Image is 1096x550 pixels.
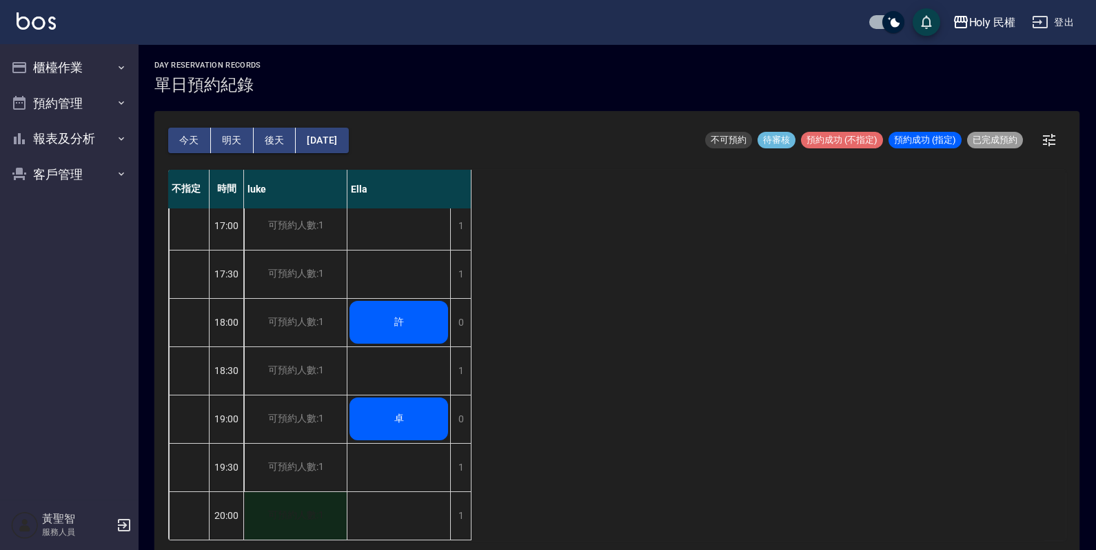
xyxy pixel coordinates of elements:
h3: 單日預約紀錄 [154,75,261,95]
div: 18:00 [210,298,244,346]
div: 時間 [210,170,244,208]
span: 預約成功 (指定) [889,134,962,146]
span: 待審核 [758,134,795,146]
div: 17:30 [210,250,244,298]
div: 可預約人數:1 [244,202,347,250]
div: 1 [450,251,471,298]
h5: 黃聖智 [42,512,112,526]
div: 1 [450,347,471,395]
h2: day Reservation records [154,61,261,70]
div: 可預約人數:1 [244,444,347,491]
div: 17:00 [210,202,244,250]
button: 櫃檯作業 [6,50,132,86]
div: luke [244,170,347,208]
button: 登出 [1026,10,1079,35]
div: 可預約人數:1 [244,299,347,346]
button: 報表及分析 [6,121,132,157]
span: 已完成預約 [967,134,1023,146]
button: Holy 民權 [947,8,1022,37]
button: 客戶管理 [6,157,132,193]
span: 卓 [392,413,407,425]
div: 可預約人數:1 [244,492,347,540]
div: 不指定 [168,170,210,208]
div: 19:30 [210,443,244,491]
button: 今天 [168,128,211,153]
div: 1 [450,202,471,250]
button: 後天 [254,128,296,153]
div: 可預約人數:1 [244,347,347,395]
div: 18:30 [210,346,244,395]
img: Person [11,511,39,539]
button: save [913,8,940,36]
span: 預約成功 (不指定) [801,134,883,146]
div: 可預約人數:1 [244,251,347,298]
span: 許 [392,316,407,328]
span: 不可預約 [705,134,752,146]
div: Holy 民權 [969,14,1016,31]
button: 明天 [211,128,254,153]
div: 19:00 [210,395,244,443]
img: Logo [17,12,56,30]
div: 可預約人數:1 [244,395,347,443]
p: 服務人員 [42,526,112,538]
div: 0 [450,299,471,346]
div: Ella [347,170,471,208]
button: 預約管理 [6,86,132,121]
button: [DATE] [296,128,348,153]
div: 1 [450,492,471,540]
div: 1 [450,444,471,491]
div: 20:00 [210,491,244,540]
div: 0 [450,395,471,443]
